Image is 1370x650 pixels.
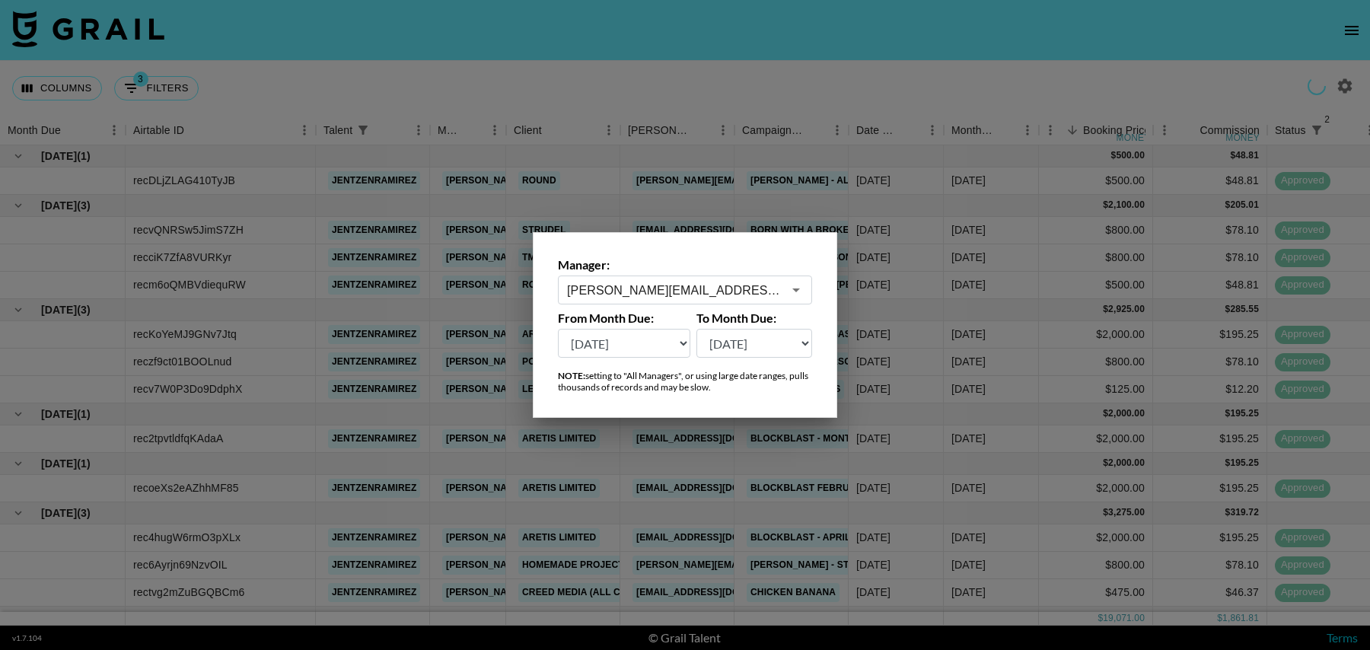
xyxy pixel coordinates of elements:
strong: NOTE: [558,370,585,381]
label: From Month Due: [558,311,690,326]
div: setting to "All Managers", or using large date ranges, pulls thousands of records and may be slow. [558,370,812,393]
label: To Month Due: [696,311,813,326]
label: Manager: [558,257,812,272]
button: Open [785,279,807,301]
